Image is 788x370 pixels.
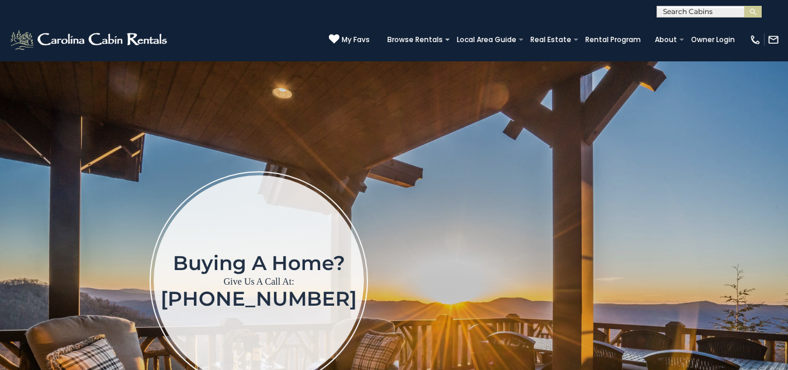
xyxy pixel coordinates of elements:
[161,253,357,274] h1: Buying a home?
[161,286,357,311] a: [PHONE_NUMBER]
[381,32,449,48] a: Browse Rentals
[329,34,370,46] a: My Favs
[649,32,683,48] a: About
[342,34,370,45] span: My Favs
[525,32,577,48] a: Real Estate
[579,32,647,48] a: Rental Program
[768,34,779,46] img: mail-regular-white.png
[451,32,522,48] a: Local Area Guide
[685,32,741,48] a: Owner Login
[9,28,171,51] img: White-1-2.png
[749,34,761,46] img: phone-regular-white.png
[161,274,357,290] p: Give Us A Call At:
